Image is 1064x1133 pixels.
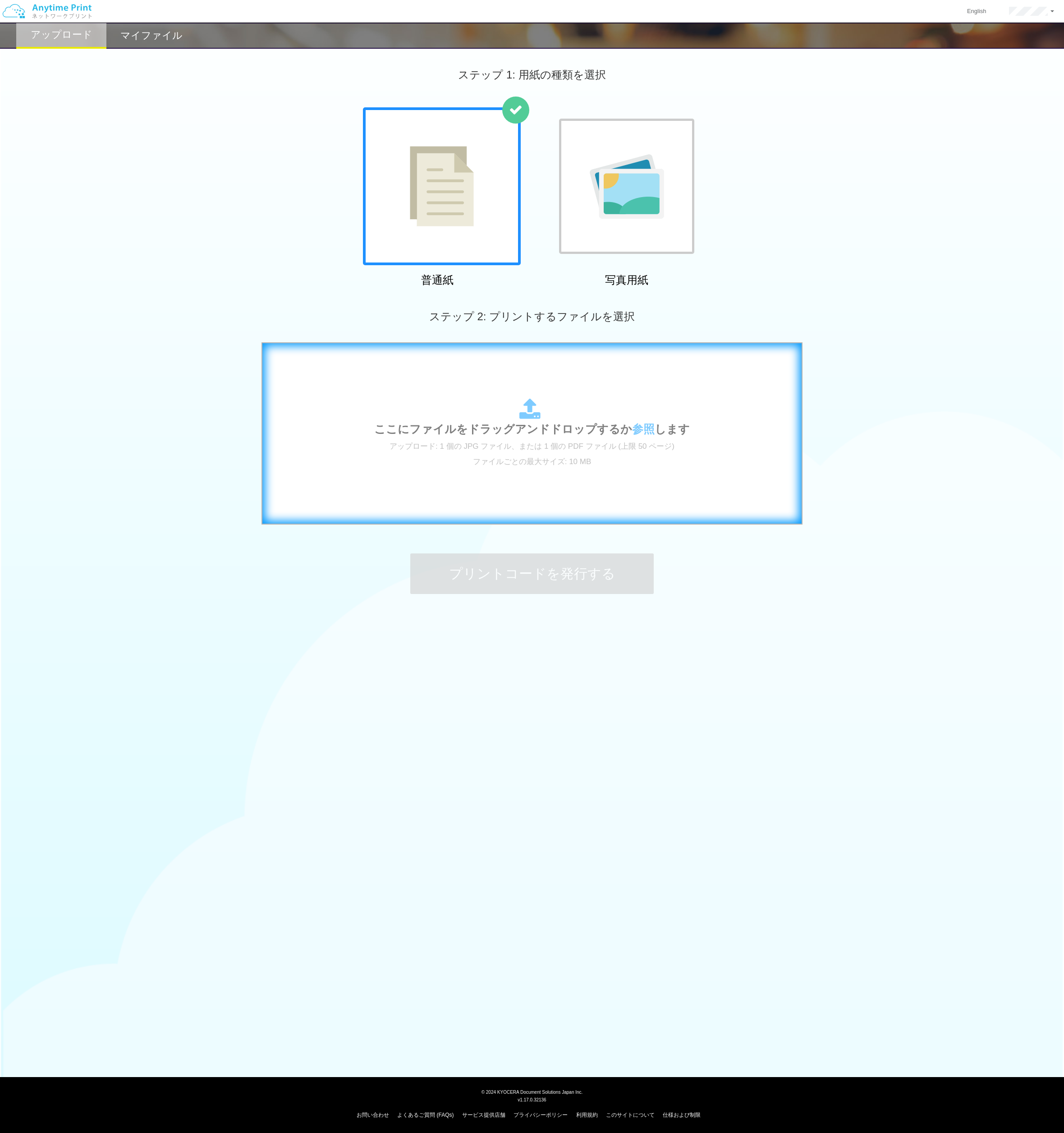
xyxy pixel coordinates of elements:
span: ステップ 1: 用紙の種類を選択 [458,69,605,81]
img: photo-paper.png [590,154,664,219]
span: v1.17.0.32136 [518,1097,546,1102]
img: plain-paper.png [410,146,474,226]
span: ステップ 2: プリントするファイルを選択 [429,310,635,322]
a: よくあるご質問 (FAQs) [397,1112,454,1118]
h2: 普通紙 [358,274,516,286]
a: 仕様および制限 [663,1112,701,1118]
h2: アップロード [31,29,92,40]
a: お問い合わせ [357,1112,389,1118]
span: ここにファイルをドラッグアンドドロップするか します [374,423,690,435]
a: サービス提供店舗 [462,1112,505,1118]
a: プライバシーポリシー [514,1112,568,1118]
span: 参照 [632,423,655,435]
h2: 写真用紙 [548,274,706,286]
span: © 2024 KYOCERA Document Solutions Japan Inc. [482,1089,583,1095]
a: 利用規約 [576,1112,598,1118]
h2: マイファイル [120,30,183,41]
a: このサイトについて [606,1112,655,1118]
span: アップロード: 1 個の JPG ファイル、または 1 個の PDF ファイル (上限 50 ページ) ファイルごとの最大サイズ: 10 MB [390,442,674,466]
button: プリントコードを発行する [410,553,654,594]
